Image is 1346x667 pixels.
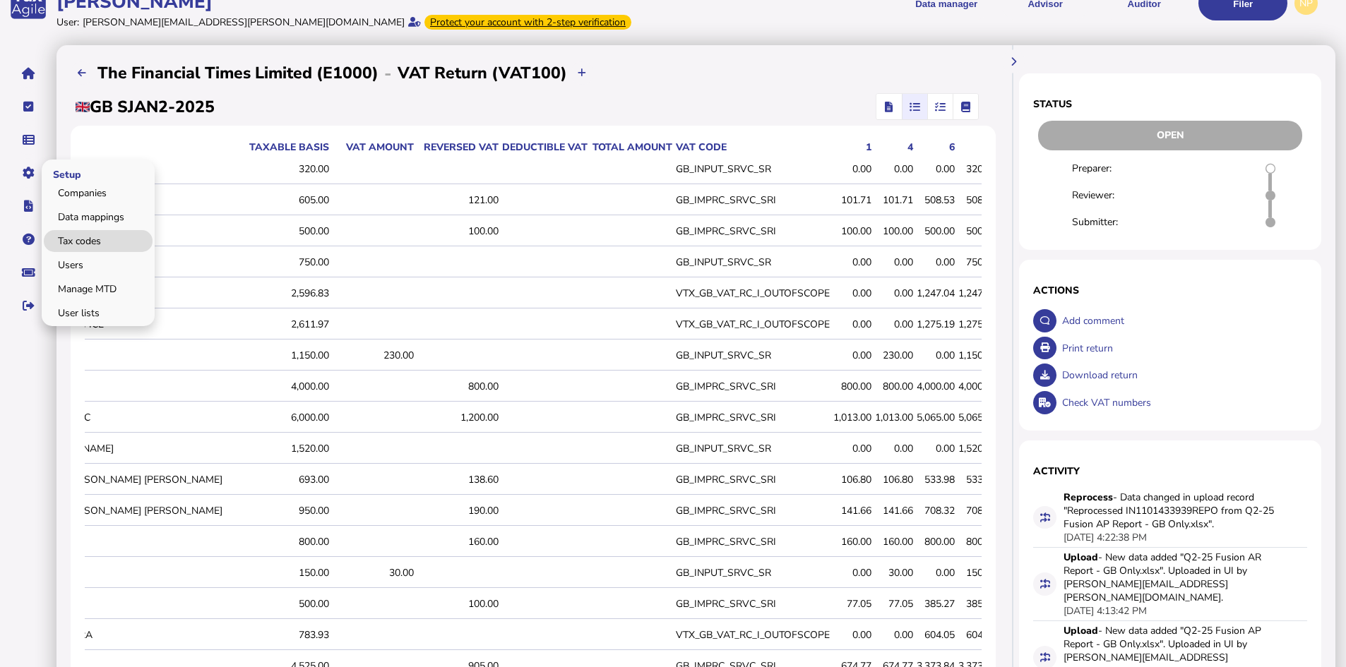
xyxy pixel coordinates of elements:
div: 950.00 [248,504,329,517]
div: 1,150.00 [958,349,996,362]
div: 800.00 [417,380,499,393]
div: Submitter: [1072,215,1145,229]
div: 4 [875,140,913,154]
div: 4,000.00 [248,380,329,393]
div: 500.00 [958,224,996,238]
button: Check VAT numbers on return. [1033,391,1056,414]
div: 1,013.00 [875,411,913,424]
div: 77.05 [875,597,913,611]
button: Help pages [13,224,43,254]
div: 0.00 [917,566,955,579]
button: Home [13,59,43,88]
div: 0.00 [833,287,871,300]
div: 230.00 [875,349,913,362]
td: VTX_GB_VAT_RC_I_OUTOFSCOPE [673,620,830,650]
div: 800.00 [917,535,955,548]
div: 605.00 [248,193,329,207]
div: [PERSON_NAME][EMAIL_ADDRESS][PERSON_NAME][DOMAIN_NAME] [83,16,405,29]
button: Open printable view of return. [1033,337,1056,360]
div: 0.00 [833,256,871,269]
td: GB_IMPRC_SRVC_SRI [673,465,830,495]
div: 0.00 [917,349,955,362]
div: [DATE] 4:13:42 PM [1064,604,1147,618]
a: Users [44,254,153,276]
div: 1,150.00 [248,349,329,362]
div: User: [56,16,79,29]
div: 783.93 [248,628,329,642]
td: GB_IMPRC_SRVC_SRI [673,496,830,526]
div: 0.00 [875,442,913,455]
div: 708.32 [958,504,996,517]
td: GB_IMPRC_SRVC_SRI [673,589,830,619]
div: 0.00 [875,287,913,300]
div: 30.00 [333,566,414,579]
div: 121.00 [417,193,499,207]
div: - Data changed in upload record "Reprocessed IN1101433939REPO from Q2-25 Fusion AP Report - GB On... [1064,491,1275,531]
button: Hide [1002,49,1025,73]
mat-button-toggle: Reconcilliation view by document [902,94,927,119]
strong: Upload [1064,551,1098,564]
div: 693.00 [248,473,329,486]
div: 2,596.83 [248,287,329,300]
div: 150.00 [248,566,329,579]
div: Reversed VAT [417,140,499,154]
a: Tax codes [44,230,153,252]
div: 100.00 [875,224,913,238]
td: GB_INPUT_SRVC_SR [673,434,830,464]
h2: GB SJAN2-2025 [76,96,215,118]
div: Reviewer: [1072,188,1145,202]
h1: Actions [1033,284,1307,297]
div: 508.53 [958,193,996,207]
div: 0.00 [875,256,913,269]
div: 101.71 [833,193,871,207]
div: 533.98 [958,473,996,486]
a: Data mappings [44,206,153,228]
th: VAT code [673,140,830,155]
div: 0.00 [917,162,955,176]
i: Data for this filing changed [1040,652,1050,662]
td: GB_IMPRC_SRVC_SRI [673,527,830,557]
div: 160.00 [417,535,499,548]
div: 106.80 [833,473,871,486]
button: Raise a support ticket [13,258,43,287]
div: From Oct 1, 2025, 2-step verification will be required to login. Set it up now... [424,15,631,30]
button: Developer hub links [13,191,43,221]
div: 0.00 [875,318,913,331]
div: 2,611.97 [248,318,329,331]
strong: Reprocess [1064,491,1113,504]
div: Print return [1059,335,1308,362]
div: Deductible VAT [502,140,588,154]
div: Taxable basis [248,140,329,154]
div: 5,065.00 [958,411,996,424]
td: VTX_GB_VAT_RC_I_OUTOFSCOPE [673,279,830,308]
div: 385.27 [958,597,996,611]
div: 4,000.00 [917,380,955,393]
div: 0.00 [875,162,913,176]
td: VTX_GB_VAT_RC_I_OUTOFSCOPE [673,310,830,339]
i: Return requires to prepare draft. [1265,164,1275,174]
div: 800.00 [958,535,996,548]
div: 77.05 [833,597,871,611]
i: Data for this filing changed [1040,512,1050,522]
div: Add comment [1059,307,1308,335]
div: 6 [917,140,955,154]
div: 500.00 [248,597,329,611]
div: Preparer: [1072,162,1145,175]
div: 5,065.00 [917,411,955,424]
div: 508.53 [917,193,955,207]
div: 604.05 [958,628,996,642]
div: 100.00 [417,224,499,238]
div: 800.00 [875,380,913,393]
div: 800.00 [248,535,329,548]
div: 190.00 [417,504,499,517]
div: 500.00 [917,224,955,238]
div: 385.27 [917,597,955,611]
div: Open [1038,121,1302,150]
div: 1 [833,140,871,154]
div: 0.00 [875,628,913,642]
div: 0.00 [833,318,871,331]
div: [DATE] 4:22:38 PM [1064,531,1147,544]
div: 1,247.04 [958,287,996,300]
div: 100.00 [833,224,871,238]
div: 1,520.00 [958,442,996,455]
